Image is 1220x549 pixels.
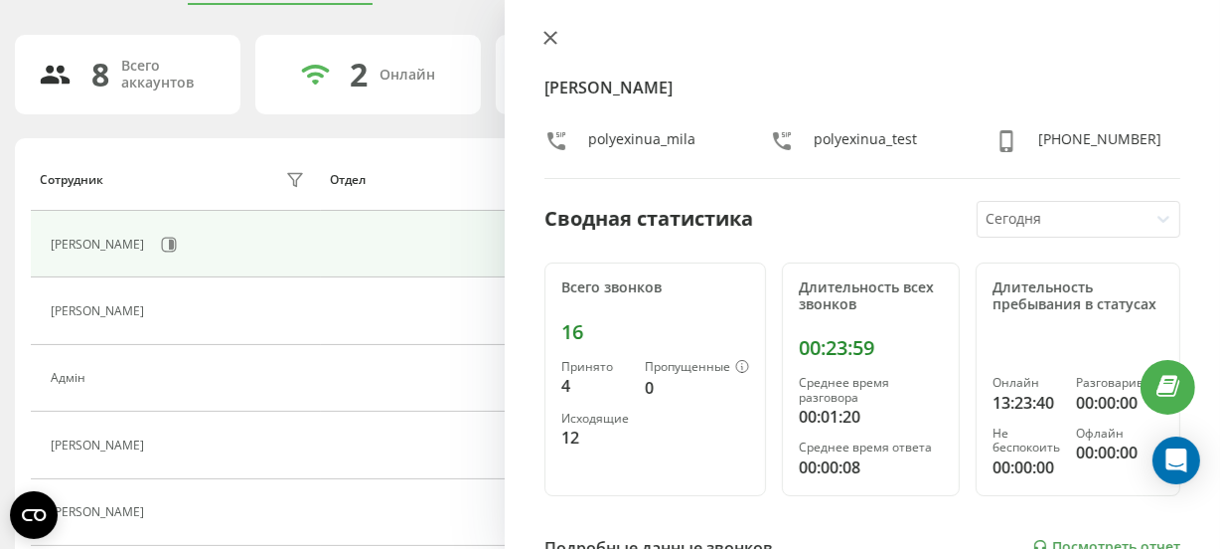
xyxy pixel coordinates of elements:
div: Среднее время ответа [799,441,943,455]
h4: [PERSON_NAME] [544,76,1180,99]
div: Длительность пребывания в статусах [992,279,1163,313]
div: [PERSON_NAME] [51,505,149,519]
div: 8 [91,56,109,93]
div: 16 [561,320,749,344]
div: Пропущенные [645,360,749,376]
div: polyexinua_mila [588,129,695,158]
div: 12 [561,426,629,450]
div: Отдел [330,173,366,187]
div: [PERSON_NAME] [51,238,149,252]
div: 13:23:40 [992,391,1060,415]
div: 2 [350,56,368,93]
div: 00:00:00 [1076,391,1163,415]
div: Всего звонков [561,279,749,296]
button: Open CMP widget [10,491,58,539]
div: 00:23:59 [799,336,943,360]
div: Open Intercom Messenger [1152,437,1200,484]
div: Онлайн [992,376,1060,390]
div: [PERSON_NAME] [51,304,149,318]
div: [PERSON_NAME] [51,439,149,453]
div: Исходящие [561,412,629,426]
div: [PHONE_NUMBER] [1038,129,1161,158]
div: 00:01:20 [799,405,943,429]
div: Офлайн [1076,427,1163,441]
div: Разговаривает [1076,376,1163,390]
div: Не беспокоить [992,427,1060,456]
div: Адмін [51,371,90,385]
div: Всего аккаунтов [121,58,217,91]
div: 0 [645,376,749,400]
div: 00:00:00 [1076,441,1163,464]
div: Длительность всех звонков [799,279,943,313]
div: 00:00:00 [992,456,1060,479]
div: Принято [561,360,629,374]
div: Онлайн [380,67,435,84]
div: 4 [561,374,629,398]
div: polyexinua_test [814,129,917,158]
div: 00:00:08 [799,456,943,479]
div: Сотрудник [40,173,103,187]
div: Среднее время разговора [799,376,943,405]
div: Сводная статистика [544,204,753,234]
